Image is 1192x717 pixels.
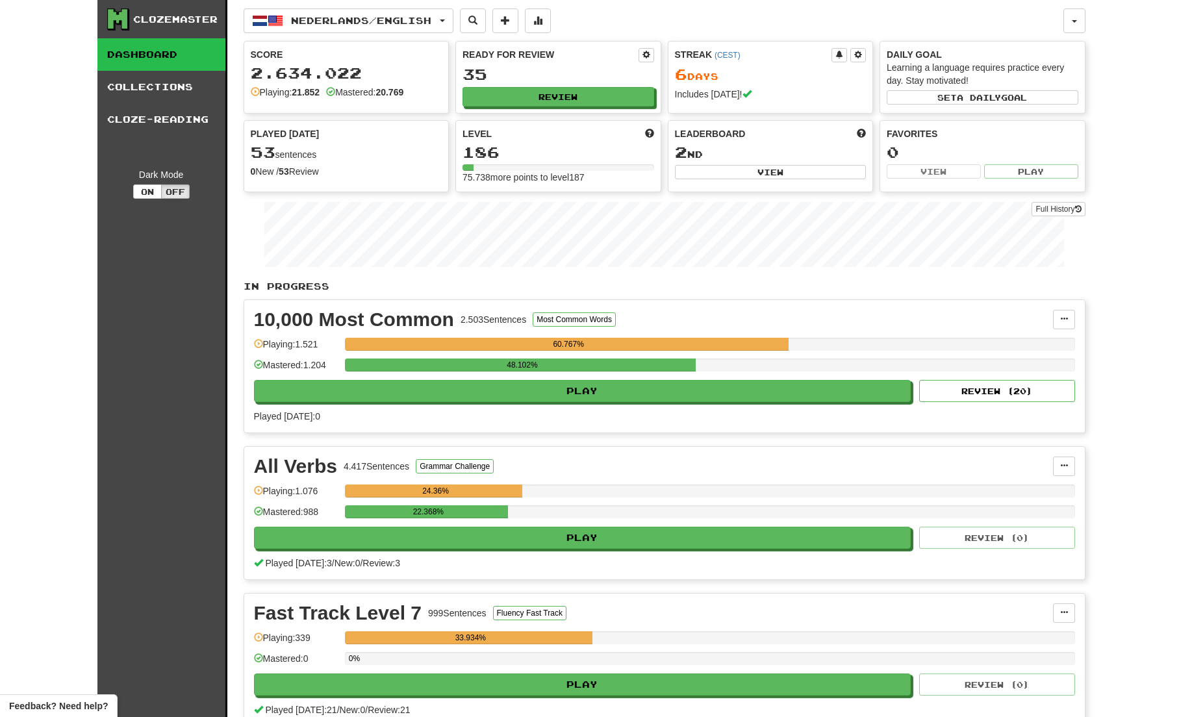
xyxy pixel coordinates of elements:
button: View [887,164,981,179]
a: Collections [97,71,225,103]
div: 48.102% [349,359,696,371]
span: a daily [957,93,1001,102]
span: Played [DATE]: 3 [265,558,331,568]
div: 2.634.022 [251,65,442,81]
div: Fast Track Level 7 [254,603,422,623]
span: / [365,705,368,715]
span: Played [DATE] [251,127,320,140]
span: Nederlands / English [291,15,431,26]
div: 33.934% [349,631,592,644]
div: 60.767% [349,338,789,351]
span: Played [DATE]: 21 [265,705,336,715]
button: Review [463,87,654,107]
button: Review (0) [919,527,1075,549]
div: Learning a language requires practice every day. Stay motivated! [887,61,1078,87]
span: 53 [251,143,275,161]
strong: 0 [251,166,256,177]
div: Includes [DATE]! [675,88,867,101]
div: Playing: [251,86,320,99]
div: 999 Sentences [428,607,487,620]
div: Playing: 1.521 [254,338,338,359]
button: Off [161,184,190,199]
div: Clozemaster [133,13,218,26]
div: Dark Mode [107,168,216,181]
div: Mastered: 1.204 [254,359,338,380]
div: 24.36% [349,484,523,497]
div: New / Review [251,165,442,178]
div: 4.417 Sentences [344,460,409,473]
button: More stats [525,8,551,33]
span: Level [463,127,492,140]
div: 75.738 more points to level 187 [463,171,654,184]
span: New: 0 [335,558,361,568]
span: / [360,558,362,568]
div: All Verbs [254,457,337,476]
div: 35 [463,66,654,82]
button: Seta dailygoal [887,90,1078,105]
button: View [675,165,867,179]
div: Day s [675,66,867,83]
div: Playing: 339 [254,631,338,653]
div: 0 [887,144,1078,160]
div: Mastered: [326,86,403,99]
button: On [133,184,162,199]
button: Add sentence to collection [492,8,518,33]
button: Play [254,380,911,402]
strong: 20.769 [375,87,403,97]
span: Review: 3 [362,558,400,568]
div: 10,000 Most Common [254,310,454,329]
span: / [337,705,340,715]
strong: 21.852 [292,87,320,97]
a: Dashboard [97,38,225,71]
div: nd [675,144,867,161]
span: This week in points, UTC [857,127,866,140]
div: sentences [251,144,442,161]
strong: 53 [279,166,289,177]
div: 22.368% [349,505,508,518]
div: Score [251,48,442,61]
button: Play [984,164,1078,179]
div: Mastered: 988 [254,505,338,527]
span: / [332,558,335,568]
a: (CEST) [715,51,741,60]
div: Daily Goal [887,48,1078,61]
span: 2 [675,143,687,161]
span: New: 0 [340,705,366,715]
button: Grammar Challenge [416,459,494,473]
button: Review (20) [919,380,1075,402]
a: Cloze-Reading [97,103,225,136]
div: Ready for Review [463,48,639,61]
span: Review: 21 [368,705,410,715]
a: Full History [1032,202,1085,216]
span: Score more points to level up [645,127,654,140]
div: Playing: 1.076 [254,484,338,506]
span: 6 [675,65,687,83]
button: Play [254,527,911,549]
button: Most Common Words [533,312,616,327]
button: Nederlands/English [244,8,453,33]
button: Play [254,673,911,696]
button: Review (0) [919,673,1075,696]
div: 186 [463,144,654,160]
div: Streak [675,48,832,61]
div: Mastered: 0 [254,652,338,673]
button: Search sentences [460,8,486,33]
button: Fluency Fast Track [493,606,566,620]
div: Favorites [887,127,1078,140]
p: In Progress [244,280,1085,293]
span: Leaderboard [675,127,746,140]
span: Open feedback widget [9,699,108,712]
div: 2.503 Sentences [461,313,526,326]
span: Played [DATE]: 0 [254,411,320,421]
